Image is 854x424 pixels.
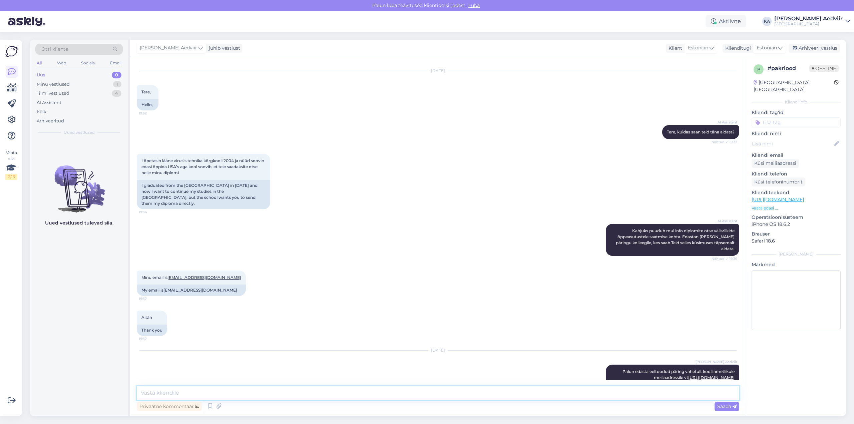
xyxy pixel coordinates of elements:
span: AI Assistent [712,120,737,125]
img: No chats [30,153,128,214]
div: Klienditugi [723,45,751,52]
span: Nähtud ✓ 19:33 [712,139,737,144]
div: Klient [666,45,682,52]
p: iPhone OS 18.6.2 [752,221,841,228]
p: Operatsioonisüsteem [752,214,841,221]
p: Vaata edasi ... [752,205,841,211]
div: [PERSON_NAME] [752,251,841,257]
p: Klienditeekond [752,189,841,196]
img: Askly Logo [5,45,18,58]
p: Kliendi email [752,152,841,159]
div: Kõik [37,108,46,115]
p: Märkmed [752,261,841,268]
div: Uus [37,72,45,78]
div: Privaatne kommentaar [137,402,202,411]
div: Web [56,59,67,67]
span: Aitäh [141,315,152,320]
div: 4 [112,90,121,97]
div: Hello, [137,99,158,110]
div: Tiimi vestlused [37,90,69,97]
p: Uued vestlused tulevad siia. [45,220,113,227]
span: Tere, kuidas saan teid täna aidata? [667,129,735,134]
span: 19:37 [139,336,164,341]
input: Lisa tag [752,117,841,127]
span: Tere, [141,89,151,94]
div: [GEOGRAPHIC_DATA] [774,21,843,27]
span: [PERSON_NAME] Aedviir [140,44,197,52]
span: 19:37 [139,296,164,301]
div: Minu vestlused [37,81,70,88]
span: Saada [717,403,737,409]
div: Email [109,59,123,67]
div: AI Assistent [37,99,61,106]
a: [URL][DOMAIN_NAME] [752,196,804,202]
span: Kahjuks puudub mul info diplomite otse välisriikide õppeasutustele saatmise kohta. Edastan [PERSO... [616,228,736,251]
p: Safari 18.6 [752,238,841,245]
div: Küsi meiliaadressi [752,159,799,168]
input: Lisa nimi [752,140,833,147]
span: [PERSON_NAME] Aedviir [696,359,737,364]
a: [PERSON_NAME] Aedviir[GEOGRAPHIC_DATA] [774,16,850,27]
span: Palun edasta eeltoodud päring vahetult kooli ametlikule meiliaadressile vt [622,369,736,380]
p: Kliendi nimi [752,130,841,137]
div: KA [762,17,772,26]
div: 2 / 3 [5,174,17,180]
div: All [35,59,43,67]
a: [EMAIL_ADDRESS][DOMAIN_NAME] [163,288,237,293]
p: Brauser [752,231,841,238]
span: 19:36 [139,209,164,215]
span: Nähtud ✓ 19:36 [712,256,737,261]
span: p [757,67,760,72]
div: Arhiveeri vestlus [789,44,840,53]
div: [DATE] [137,68,739,74]
span: AI Assistent [712,219,737,224]
span: Estonian [757,44,777,52]
span: Offline [809,65,839,72]
span: Luba [466,2,482,8]
div: Socials [80,59,96,67]
div: Kliendi info [752,99,841,105]
div: My email is [137,285,246,296]
div: Küsi telefoninumbrit [752,177,805,186]
p: Kliendi telefon [752,170,841,177]
div: 1 [113,81,121,88]
a: [EMAIL_ADDRESS][DOMAIN_NAME] [167,275,241,280]
span: Lõpetasin lääne virus’s tehnika kõrgkooli 2004 ja nüüd soovin edasi õppida USA’s aga kool soovib,... [141,158,265,175]
div: Aktiivne [706,15,746,27]
div: Thank you [137,325,167,336]
div: # pakriood [768,64,809,72]
div: [PERSON_NAME] Aedviir [774,16,843,21]
div: [DATE] [137,347,739,353]
div: I graduated from the [GEOGRAPHIC_DATA] in [DATE] and now I want to continue my studies in the [GE... [137,180,270,209]
a: [URL][DOMAIN_NAME] [688,375,735,380]
div: Arhiveeritud [37,118,64,124]
span: Minu email is [141,275,241,280]
span: 19:32 [139,111,164,116]
div: juhib vestlust [206,45,240,52]
span: Uued vestlused [64,129,95,135]
p: Kliendi tag'id [752,109,841,116]
div: 0 [112,72,121,78]
span: Estonian [688,44,708,52]
span: Otsi kliente [41,46,68,53]
div: [GEOGRAPHIC_DATA], [GEOGRAPHIC_DATA] [754,79,834,93]
div: Vaata siia [5,150,17,180]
